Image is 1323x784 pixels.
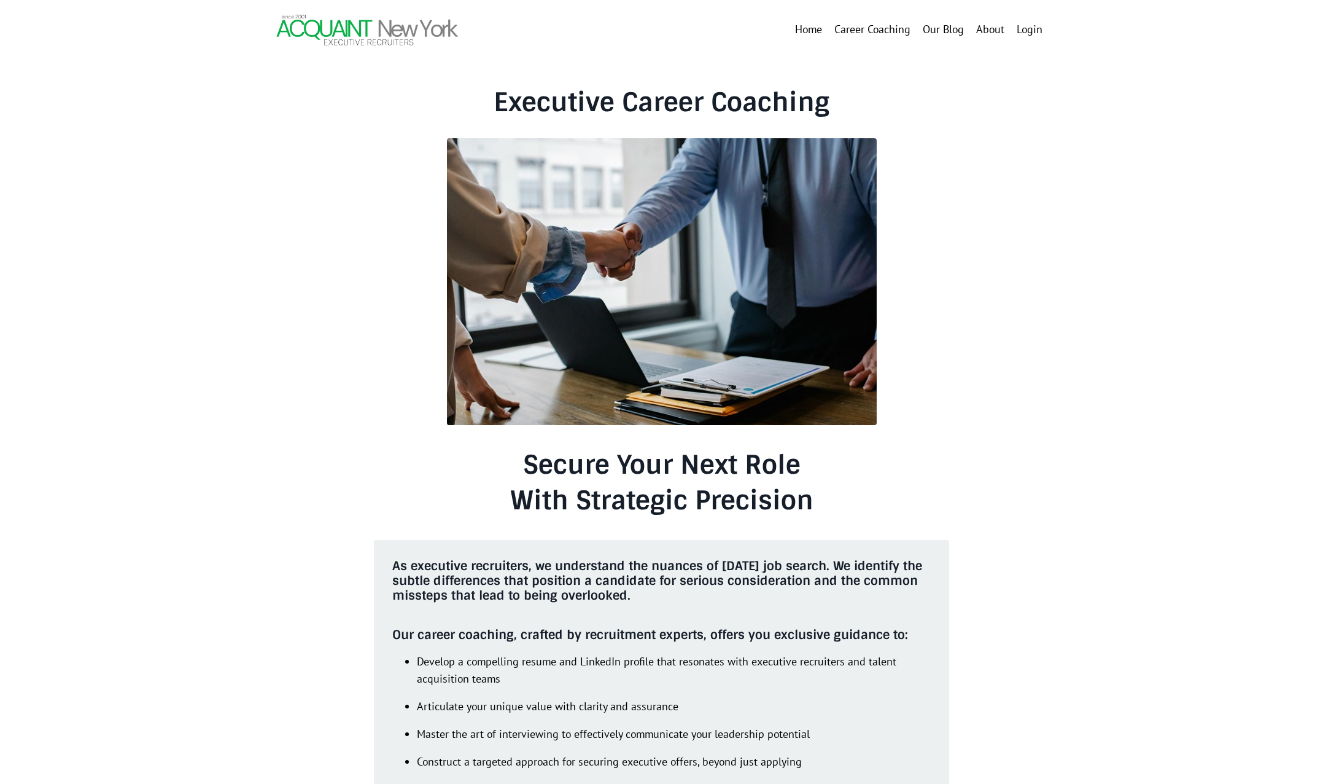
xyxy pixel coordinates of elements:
a: About [976,21,1004,39]
a: Our Blog [923,21,964,39]
p: Develop a compelling resume and LinkedIn profile that resonates with executive recruiters and tal... [417,653,931,689]
h2: Executive Career Coaching [341,87,982,118]
h5: Our career coaching, crafted by recruitment experts, offers you exclusive guidance to: [392,627,931,642]
strong: With Strategic Precision [510,484,813,517]
a: Home [795,21,822,39]
a: Career Coaching [834,21,910,39]
img: Header Logo [275,12,459,47]
p: Construct a targeted approach for securing executive offers, beyond just applying [417,753,931,771]
p: Articulate your unique value with clarity and assurance [417,698,931,716]
a: Login [1017,22,1042,36]
p: Master the art of interviewing to effectively communicate your leadership potential [417,726,931,743]
h5: As executive recruiters, we understand the nuances of [DATE] job search. We identify the subtle d... [392,559,931,603]
strong: Secure Your Next Role [523,448,801,482]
